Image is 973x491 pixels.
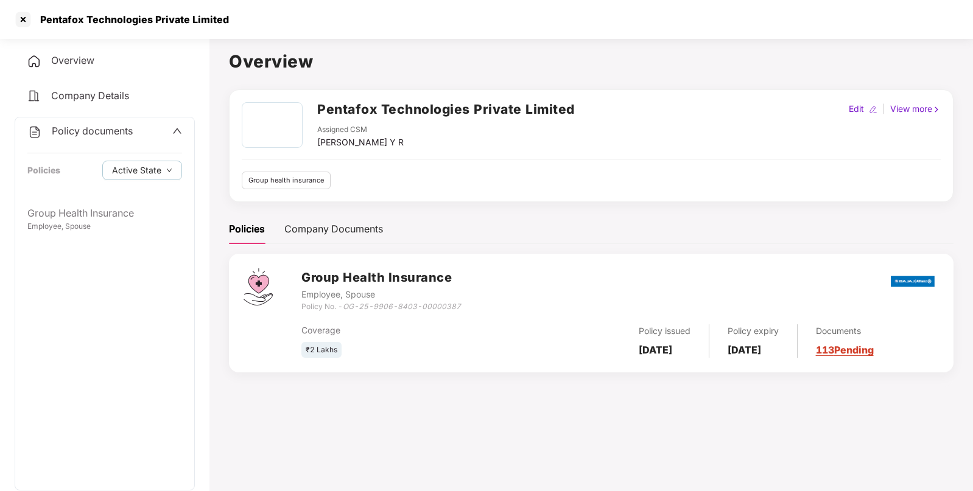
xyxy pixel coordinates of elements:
div: Policy No. - [301,301,461,313]
img: svg+xml;base64,PHN2ZyB4bWxucz0iaHR0cDovL3d3dy53My5vcmcvMjAwMC9zdmciIHdpZHRoPSIyNCIgaGVpZ2h0PSIyNC... [27,89,41,103]
img: bajaj.png [891,268,935,295]
div: Pentafox Technologies Private Limited [33,13,229,26]
span: Company Details [51,89,129,102]
div: View more [888,102,943,116]
b: [DATE] [639,344,672,356]
div: Documents [816,324,874,338]
h1: Overview [229,48,954,75]
span: Active State [112,164,161,177]
a: 113 Pending [816,344,874,356]
img: svg+xml;base64,PHN2ZyB4bWxucz0iaHR0cDovL3d3dy53My5vcmcvMjAwMC9zdmciIHdpZHRoPSIyNCIgaGVpZ2h0PSIyNC... [27,125,42,139]
h2: Pentafox Technologies Private Limited [317,99,575,119]
div: ₹2 Lakhs [301,342,342,358]
div: Group Health Insurance [27,206,182,221]
div: Group health insurance [242,172,331,189]
div: [PERSON_NAME] Y R [317,136,404,149]
div: Employee, Spouse [27,221,182,232]
div: Policy expiry [728,324,779,338]
div: Policies [229,221,265,237]
div: Company Documents [284,221,383,237]
span: Policy documents [52,125,133,137]
img: editIcon [869,105,877,114]
button: Active Statedown [102,161,182,180]
img: svg+xml;base64,PHN2ZyB4bWxucz0iaHR0cDovL3d3dy53My5vcmcvMjAwMC9zdmciIHdpZHRoPSIyNCIgaGVpZ2h0PSIyNC... [27,54,41,69]
img: svg+xml;base64,PHN2ZyB4bWxucz0iaHR0cDovL3d3dy53My5vcmcvMjAwMC9zdmciIHdpZHRoPSI0Ny43MTQiIGhlaWdodD... [244,268,273,305]
span: down [166,167,172,174]
div: Policies [27,164,60,177]
img: rightIcon [932,105,941,114]
div: Assigned CSM [317,124,404,136]
span: Overview [51,54,94,66]
div: Coverage [301,324,514,337]
div: Edit [846,102,866,116]
div: Policy issued [639,324,690,338]
b: [DATE] [728,344,761,356]
h3: Group Health Insurance [301,268,461,287]
div: | [880,102,888,116]
span: up [172,126,182,136]
div: Employee, Spouse [301,288,461,301]
i: OG-25-9906-8403-00000387 [343,302,461,311]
